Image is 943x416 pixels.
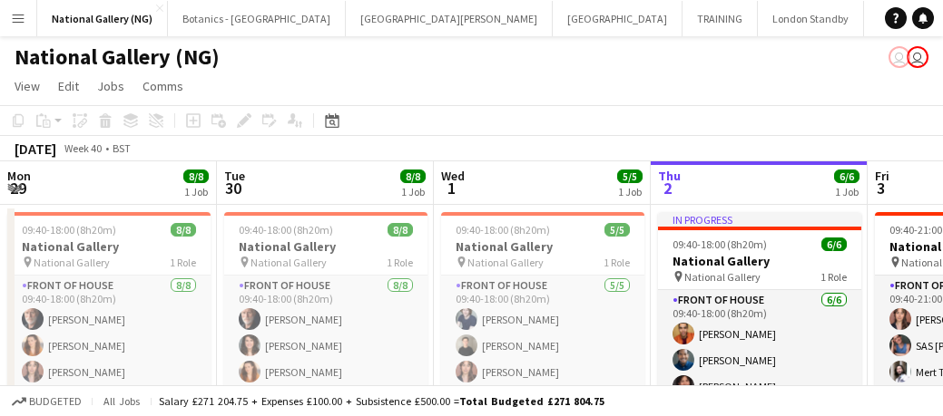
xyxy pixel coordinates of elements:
span: Thu [658,168,681,184]
span: 8/8 [400,169,426,183]
h3: National Gallery [7,238,211,255]
span: Total Budgeted £271 804.75 [459,394,604,408]
span: National Gallery [250,256,327,269]
span: 1 [438,178,465,198]
button: Botanics - [GEOGRAPHIC_DATA] [168,1,346,36]
span: National Gallery [34,256,110,269]
span: 09:40-18:00 (8h20m) [22,223,116,237]
span: National Gallery [467,256,544,269]
div: 1 Job [184,185,208,198]
h3: National Gallery [224,238,427,255]
h3: National Gallery [658,253,861,269]
span: View [15,78,40,94]
span: 1 Role [604,256,630,269]
span: 09:40-18:00 (8h20m) [456,223,550,237]
span: 6/6 [821,237,847,251]
span: 3 [872,178,889,198]
button: London Standby [758,1,864,36]
span: National Gallery [684,270,761,284]
span: 09:40-18:00 (8h20m) [239,223,333,237]
div: BST [113,141,131,155]
span: Jobs [97,78,124,94]
a: View [7,74,47,98]
div: [DATE] [15,140,56,158]
button: TRAINING [683,1,758,36]
span: 1 Role [170,256,196,269]
h3: National Gallery [441,238,644,255]
span: 09:40-18:00 (8h20m) [673,237,767,251]
button: National Gallery (NG) [37,1,168,36]
span: Tue [224,168,245,184]
button: Budgeted [9,392,84,411]
span: 6/6 [834,169,860,183]
span: 8/8 [183,169,209,183]
app-user-avatar: Claudia Lewis [907,46,928,68]
span: 1 Role [387,256,413,269]
h1: National Gallery (NG) [15,44,220,71]
a: Edit [51,74,86,98]
span: Mon [7,168,31,184]
div: 1 Job [618,185,642,198]
app-user-avatar: Claudia Lewis [889,46,910,68]
a: Comms [135,74,191,98]
span: 8/8 [171,223,196,237]
span: All jobs [100,394,143,408]
span: 1 Role [820,270,847,284]
span: Budgeted [29,395,82,408]
a: Jobs [90,74,132,98]
button: [GEOGRAPHIC_DATA][PERSON_NAME] [346,1,553,36]
div: In progress [658,212,861,227]
span: Wed [441,168,465,184]
span: 30 [221,178,245,198]
span: Week 40 [60,141,105,155]
span: 8/8 [388,223,413,237]
div: 1 Job [835,185,859,198]
span: 29 [5,178,31,198]
span: 5/5 [604,223,630,237]
span: Edit [58,78,79,94]
span: Fri [875,168,889,184]
span: 2 [655,178,681,198]
span: Comms [142,78,183,94]
button: [GEOGRAPHIC_DATA] [553,1,683,36]
div: 1 Job [401,185,425,198]
span: 5/5 [617,169,643,183]
div: Salary £271 204.75 + Expenses £100.00 + Subsistence £500.00 = [159,394,604,408]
